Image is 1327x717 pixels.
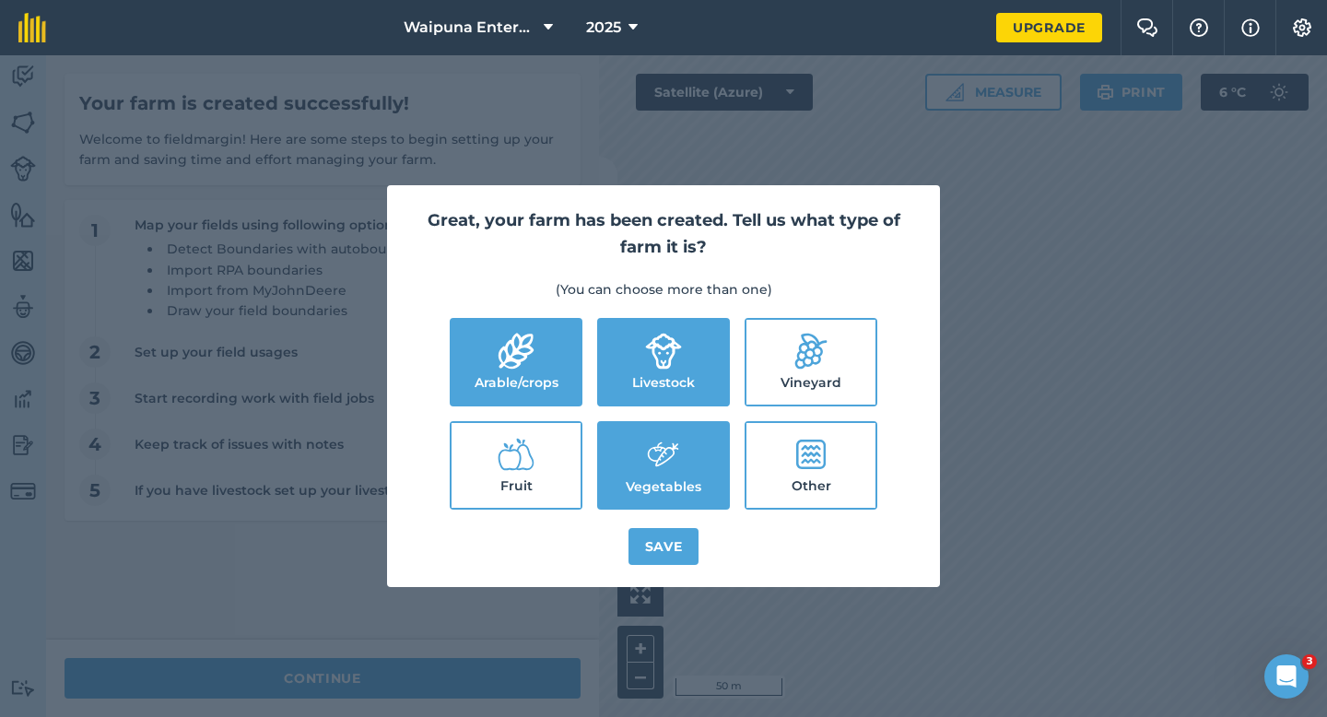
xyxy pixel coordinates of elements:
span: 2025 [586,17,621,39]
h2: Great, your farm has been created. Tell us what type of farm it is? [409,207,918,261]
label: Livestock [599,320,728,405]
img: A question mark icon [1188,18,1210,37]
button: Save [628,528,699,565]
img: Two speech bubbles overlapping with the left bubble in the forefront [1136,18,1158,37]
label: Vineyard [746,320,875,405]
iframe: Intercom live chat [1264,654,1309,699]
span: 3 [1302,654,1317,669]
p: (You can choose more than one) [409,279,918,300]
img: svg+xml;base64,PHN2ZyB4bWxucz0iaHR0cDovL3d3dy53My5vcmcvMjAwMC9zdmciIHdpZHRoPSIxNyIgaGVpZ2h0PSIxNy... [1241,17,1260,39]
label: Vegetables [599,423,728,508]
label: Fruit [452,423,581,508]
a: Upgrade [996,13,1102,42]
img: fieldmargin Logo [18,13,46,42]
img: A cog icon [1291,18,1313,37]
label: Other [746,423,875,508]
span: Waipuna Enterprise LTD [404,17,536,39]
label: Arable/crops [452,320,581,405]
